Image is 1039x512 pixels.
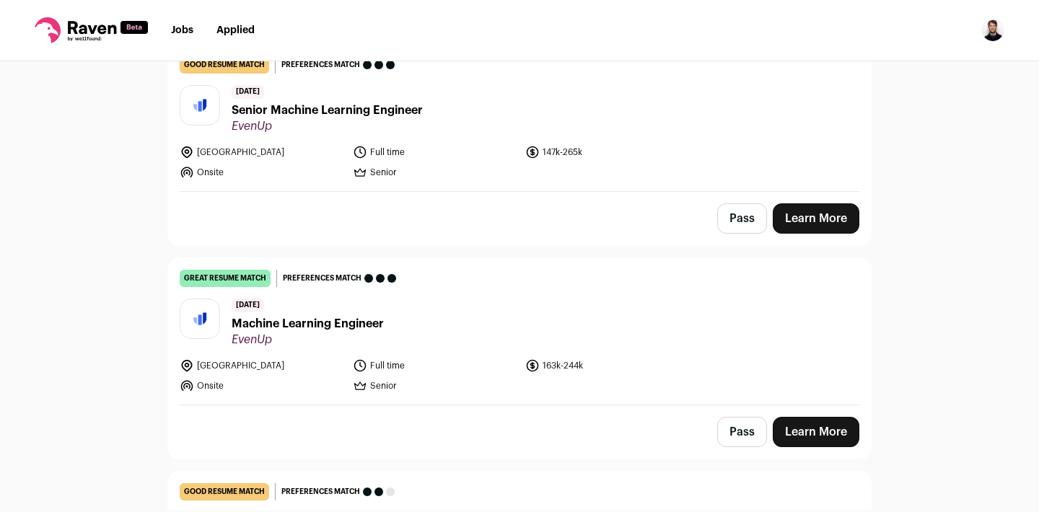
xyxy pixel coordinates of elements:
li: Onsite [180,379,344,393]
li: Senior [353,379,517,393]
span: Machine Learning Engineer [232,315,384,332]
div: good resume match [180,483,269,500]
span: EvenUp [232,119,423,133]
button: Pass [717,417,767,447]
span: [DATE] [232,299,264,312]
span: Senior Machine Learning Engineer [232,102,423,119]
span: Preferences match [283,271,361,286]
a: great resume match Preferences match [DATE] Machine Learning Engineer EvenUp [GEOGRAPHIC_DATA] Fu... [168,258,871,405]
li: Full time [353,358,517,373]
span: Preferences match [281,58,360,72]
li: 147k-265k [525,145,690,159]
img: bc477ef7ef5077e433959b00bcc1f86e746298d471cfb941795ba695d76a62b8.jpg [180,95,219,115]
div: good resume match [180,56,269,74]
li: Onsite [180,165,344,180]
a: Learn More [773,417,859,447]
li: Full time [353,145,517,159]
a: Learn More [773,203,859,234]
span: [DATE] [232,85,264,99]
img: bc477ef7ef5077e433959b00bcc1f86e746298d471cfb941795ba695d76a62b8.jpg [180,309,219,329]
button: Pass [717,203,767,234]
a: Applied [216,25,255,35]
span: EvenUp [232,332,384,347]
a: good resume match Preferences match [DATE] Senior Machine Learning Engineer EvenUp [GEOGRAPHIC_DA... [168,45,871,191]
button: Open dropdown [981,19,1004,42]
li: [GEOGRAPHIC_DATA] [180,358,344,373]
a: Jobs [171,25,193,35]
div: great resume match [180,270,271,287]
li: [GEOGRAPHIC_DATA] [180,145,344,159]
img: 1137423-medium_jpg [981,19,1004,42]
span: Preferences match [281,485,360,499]
li: Senior [353,165,517,180]
li: 163k-244k [525,358,690,373]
